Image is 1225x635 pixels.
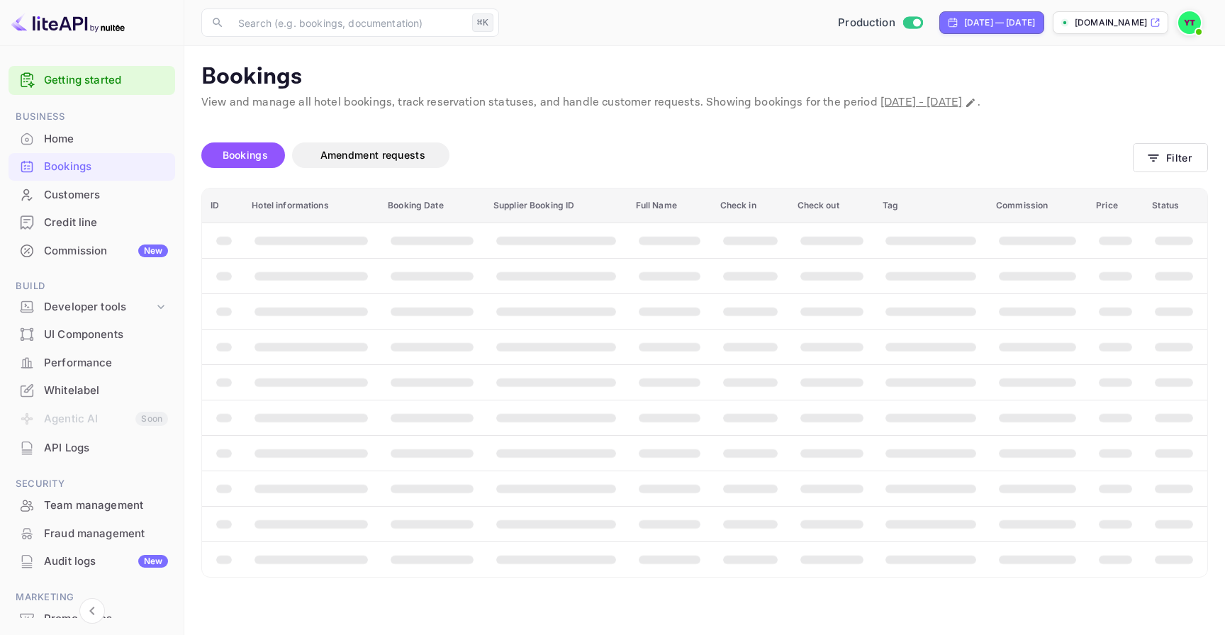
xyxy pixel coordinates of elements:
[44,72,168,89] a: Getting started
[9,153,175,179] a: Bookings
[9,125,175,152] a: Home
[44,383,168,399] div: Whitelabel
[712,189,789,223] th: Check in
[838,15,895,31] span: Production
[9,548,175,575] div: Audit logsNew
[9,66,175,95] div: Getting started
[9,377,175,405] div: Whitelabel
[9,520,175,548] div: Fraud management
[44,611,168,627] div: Promo codes
[44,327,168,343] div: UI Components
[832,15,928,31] div: Switch to Sandbox mode
[9,321,175,349] div: UI Components
[138,245,168,257] div: New
[230,9,466,37] input: Search (e.g. bookings, documentation)
[202,189,243,223] th: ID
[9,548,175,574] a: Audit logsNew
[9,377,175,403] a: Whitelabel
[9,520,175,546] a: Fraud management
[472,13,493,32] div: ⌘K
[988,189,1087,223] th: Commission
[9,492,175,519] div: Team management
[44,299,154,315] div: Developer tools
[44,131,168,147] div: Home
[485,189,627,223] th: Supplier Booking ID
[789,189,875,223] th: Check out
[44,355,168,371] div: Performance
[138,555,168,568] div: New
[202,189,1207,577] table: booking table
[964,16,1035,29] div: [DATE] — [DATE]
[223,149,268,161] span: Bookings
[44,526,168,542] div: Fraud management
[9,237,175,264] a: CommissionNew
[44,187,168,203] div: Customers
[9,434,175,461] a: API Logs
[11,11,125,34] img: LiteAPI logo
[9,209,175,237] div: Credit line
[627,189,712,223] th: Full Name
[9,109,175,125] span: Business
[243,189,379,223] th: Hotel informations
[9,181,175,208] a: Customers
[44,498,168,514] div: Team management
[9,349,175,377] div: Performance
[9,125,175,153] div: Home
[963,96,978,110] button: Change date range
[44,440,168,456] div: API Logs
[1075,16,1147,29] p: [DOMAIN_NAME]
[880,95,962,110] span: [DATE] - [DATE]
[9,181,175,209] div: Customers
[9,209,175,235] a: Credit line
[201,94,1208,111] p: View and manage all hotel bookings, track reservation statuses, and handle customer requests. Sho...
[379,189,485,223] th: Booking Date
[874,189,988,223] th: Tag
[9,492,175,518] a: Team management
[9,476,175,492] span: Security
[201,142,1133,168] div: account-settings tabs
[9,590,175,605] span: Marketing
[9,153,175,181] div: Bookings
[79,598,105,624] button: Collapse navigation
[9,295,175,320] div: Developer tools
[9,279,175,294] span: Build
[1133,143,1208,172] button: Filter
[201,63,1208,91] p: Bookings
[9,349,175,376] a: Performance
[9,605,175,631] a: Promo codes
[9,434,175,462] div: API Logs
[1143,189,1207,223] th: Status
[44,215,168,231] div: Credit line
[44,553,168,570] div: Audit logs
[1178,11,1201,34] img: Yassir ET TABTI
[44,159,168,175] div: Bookings
[9,321,175,347] a: UI Components
[320,149,425,161] span: Amendment requests
[1087,189,1143,223] th: Price
[9,237,175,265] div: CommissionNew
[44,243,168,259] div: Commission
